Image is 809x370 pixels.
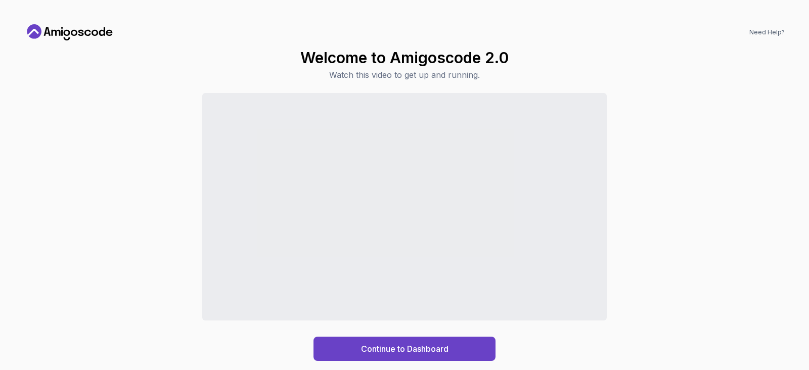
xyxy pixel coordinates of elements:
[300,49,509,67] h1: Welcome to Amigoscode 2.0
[749,28,785,36] a: Need Help?
[202,93,607,320] iframe: Sales Video
[300,69,509,81] p: Watch this video to get up and running.
[313,337,496,361] button: Continue to Dashboard
[24,24,115,40] a: Home link
[361,343,448,355] div: Continue to Dashboard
